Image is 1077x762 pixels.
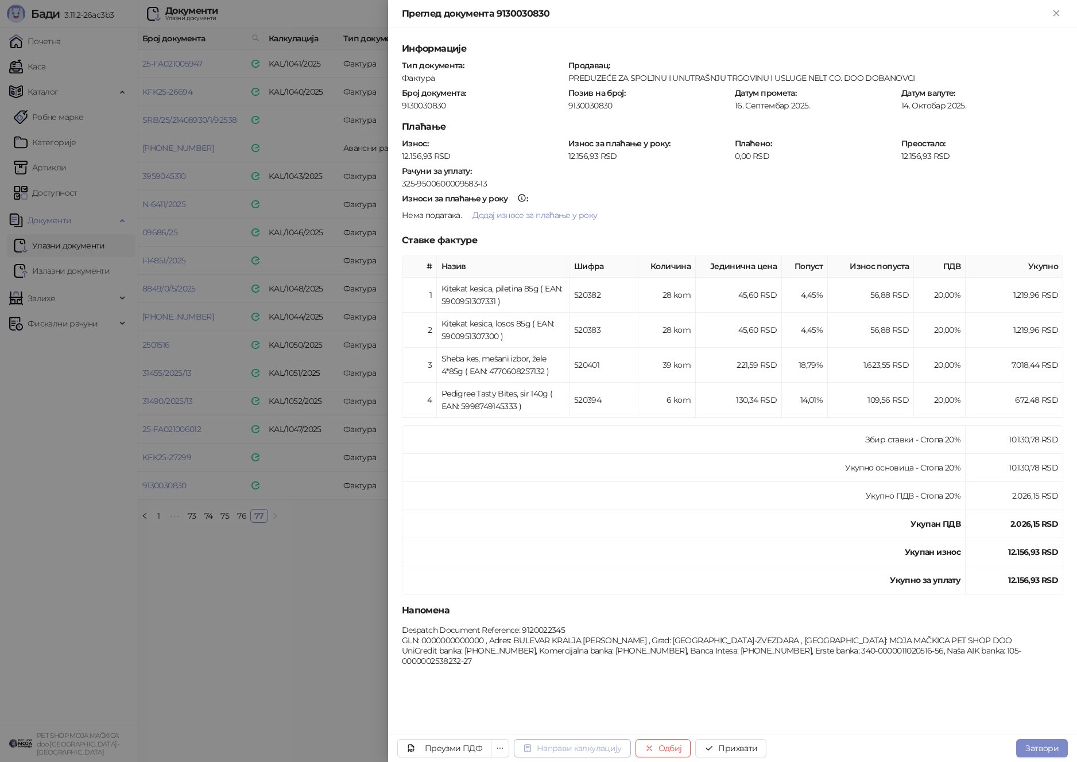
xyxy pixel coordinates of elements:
strong: 12.156,93 RSD [1008,575,1058,585]
strong: Позив на број : [568,88,625,98]
strong: Плаћено : [735,138,772,149]
div: 12.156,93 RSD [567,151,731,161]
td: 1.623,55 RSD [828,348,914,383]
td: 130,34 RSD [696,383,782,418]
td: 6 kom [638,383,696,418]
div: Pedigree Tasty Bites, sir 140g ( EAN: 5998749145333 ) [441,387,564,413]
td: 39 kom [638,348,696,383]
td: 56,88 RSD [828,313,914,348]
div: 0,00 RSD [734,151,898,161]
strong: 12.156,93 RSD [1008,547,1058,557]
div: 9130030830 [401,100,565,111]
td: 45,60 RSD [696,313,782,348]
th: Попуст [782,255,828,278]
strong: Укупан износ [905,547,960,557]
h5: Информације [402,42,1063,56]
strong: Продавац : [568,60,610,71]
div: 14. Октобар 2025. [900,100,1064,111]
td: 4,45% [782,278,828,313]
td: 18,79% [782,348,828,383]
td: 4 [402,383,437,418]
td: 28 kom [638,278,696,313]
span: 20,00 % [934,325,960,335]
td: 2.026,15 RSD [966,482,1063,510]
strong: : [402,193,528,204]
button: Додај износе за плаћање у року [463,206,606,224]
span: 20,00 % [934,360,960,370]
span: Нема података [402,210,460,220]
div: 9130030830 [568,100,730,111]
td: 1.219,96 RSD [966,313,1063,348]
td: Укупно ПДВ - Стопа 20% [402,482,966,510]
th: # [402,255,437,278]
th: ПДВ [914,255,966,278]
div: 16. Септембар 2025. [734,100,898,111]
td: 10.130,78 RSD [966,426,1063,454]
strong: Број документа : [402,88,466,98]
div: PREDUZEĆE ZA SPOLJNU I UNUTRAŠNJU TRGOVINU I USLUGE NELT CO. DOO DOBANOVCI [568,73,1063,83]
td: Укупно основица - Стопа 20% [402,454,966,482]
td: 109,56 RSD [828,383,914,418]
span: 20,00 % [934,290,960,300]
div: Фактура [401,73,565,83]
button: Прихвати [695,739,766,757]
div: Kitekat kesica, piletina 85g ( EAN: 5900951307331 ) [441,282,564,308]
td: 1 [402,278,437,313]
strong: Датум промета : [735,88,796,98]
strong: Укупно за уплату [890,575,960,585]
td: 4,45% [782,313,828,348]
div: . [401,206,1064,224]
td: 221,59 RSD [696,348,782,383]
span: 20,00 % [934,395,960,405]
strong: Укупан ПДВ [911,519,960,529]
th: Јединична цена [696,255,782,278]
th: Износ попуста [828,255,914,278]
td: 14,01% [782,383,828,418]
div: Преузми ПДФ [425,743,482,753]
th: Количина [638,255,696,278]
td: 56,88 RSD [828,278,914,313]
td: 520394 [570,383,638,418]
strong: Износ : [402,138,428,149]
div: Despatch Document Reference: 9120022345 GLN: 0000000000000 , Adres: BULEVAR KRALJA [PERSON_NAME] ... [401,625,1064,666]
strong: Преостало : [901,138,946,149]
button: Направи калкулацију [514,739,631,757]
strong: Рачуни за уплату : [402,166,471,176]
button: Close [1049,7,1063,21]
td: 520383 [570,313,638,348]
th: Укупно [966,255,1063,278]
td: 10.130,78 RSD [966,454,1063,482]
button: Затвори [1016,739,1068,757]
strong: Тип документа : [402,60,464,71]
a: Преузми ПДФ [397,739,491,757]
strong: Датум валуте : [901,88,955,98]
td: 520401 [570,348,638,383]
h5: Плаћање [402,120,1063,134]
td: 7.018,44 RSD [966,348,1063,383]
strong: Износ за плаћање у року : [568,138,671,149]
td: 520382 [570,278,638,313]
th: Назив [437,255,570,278]
button: Одбиј [636,739,691,757]
div: 12.156,93 RSD [900,151,1064,161]
th: Шифра [570,255,638,278]
td: 28 kom [638,313,696,348]
strong: 2.026,15 RSD [1010,519,1058,529]
td: 2 [402,313,437,348]
div: Преглед документа 9130030830 [402,7,1049,21]
div: Kitekat kesica, losos 85g ( EAN: 5900951307300 ) [441,317,564,343]
div: Износи за плаћање у року [402,195,508,203]
div: 12.156,93 RSD [401,151,565,161]
td: Збир ставки - Стопа 20% [402,426,966,454]
h5: Ставке фактуре [402,234,1063,247]
div: Sheba kes, mešani izbor, žele 4*85g ( EAN: 4770608257132 ) [441,352,564,378]
h5: Напомена [402,604,1063,617]
td: 3 [402,348,437,383]
td: 45,60 RSD [696,278,782,313]
div: 325-9500600009583-13 [402,178,1063,189]
td: 672,48 RSD [966,383,1063,418]
span: ellipsis [496,744,504,752]
td: 1.219,96 RSD [966,278,1063,313]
